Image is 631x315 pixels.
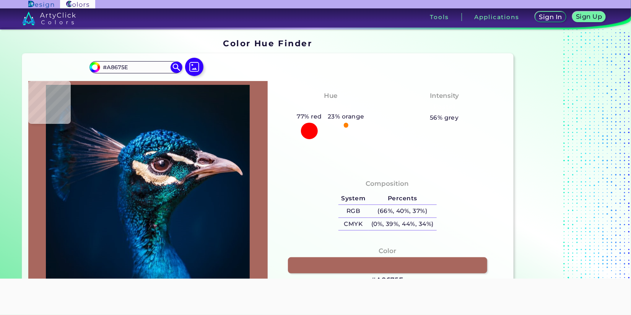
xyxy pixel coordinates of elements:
[366,178,409,189] h4: Composition
[306,102,355,112] h3: Orangy Red
[574,12,605,22] a: Sign Up
[324,90,337,101] h4: Hue
[368,218,436,231] h5: (0%, 39%, 44%, 34%)
[368,192,436,205] h5: Percents
[171,62,182,73] img: icon search
[22,11,76,25] img: logo_artyclick_colors_white.svg
[475,14,519,20] h3: Applications
[577,14,601,19] h5: Sign Up
[430,14,449,20] h3: Tools
[371,276,403,285] h3: #A8675E
[185,58,203,76] img: icon picture
[338,205,368,218] h5: RGB
[338,218,368,231] h5: CMYK
[338,192,368,205] h5: System
[430,90,459,101] h4: Intensity
[540,14,561,20] h5: Sign In
[379,245,396,257] h4: Color
[537,12,565,22] a: Sign In
[430,102,459,112] h3: Pastel
[223,37,312,49] h1: Color Hue Finder
[28,1,54,8] img: ArtyClick Design logo
[368,205,436,218] h5: (66%, 40%, 37%)
[517,36,612,310] iframe: Advertisement
[325,112,367,122] h5: 23% orange
[294,112,325,122] h5: 77% red
[100,62,171,73] input: type color..
[430,113,459,123] h5: 56% grey
[32,85,264,297] img: img_pavlin.jpg
[176,279,455,313] iframe: Advertisement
